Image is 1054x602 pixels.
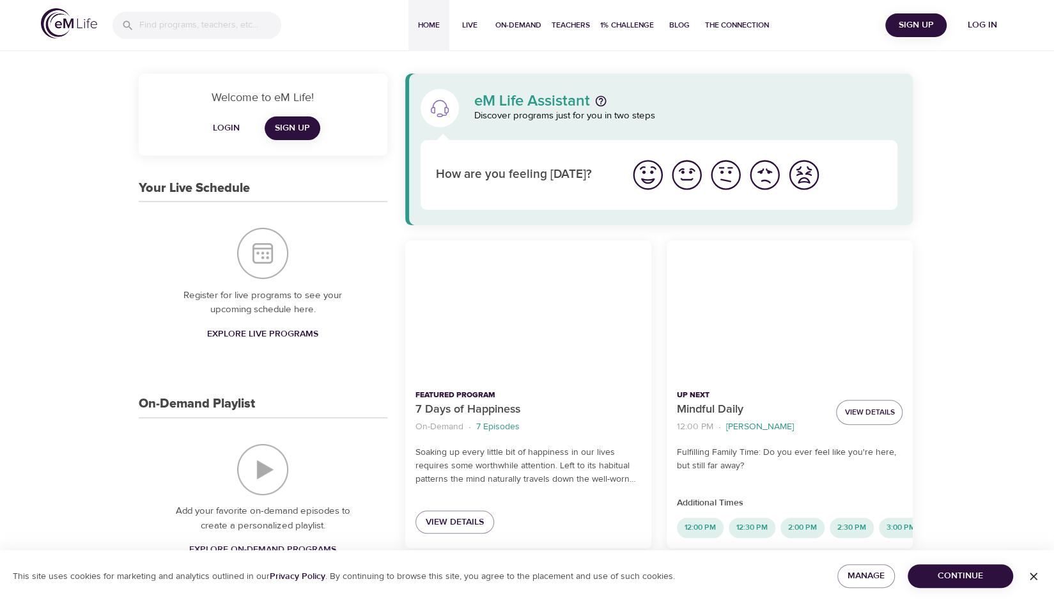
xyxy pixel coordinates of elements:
div: 12:30 PM [729,518,775,538]
p: Add your favorite on-demand episodes to create a personalized playlist. [164,504,362,533]
img: worst [786,157,821,193]
div: 2:30 PM [830,518,874,538]
a: Explore Live Programs [202,322,323,346]
a: Sign Up [265,116,320,140]
span: 2:30 PM [830,522,874,533]
p: Welcome to eM Life! [154,89,372,106]
span: Live [454,19,485,32]
button: Sign Up [885,13,947,37]
p: 7 Days of Happiness [415,401,641,418]
p: 12:00 PM [677,420,713,434]
button: I'm feeling good [667,155,706,194]
span: 2:00 PM [780,522,825,533]
button: I'm feeling great [628,155,667,194]
span: View Details [426,514,484,530]
button: Mindful Daily [667,241,913,379]
a: Explore On-Demand Programs [184,538,341,562]
span: On-Demand [495,19,541,32]
img: bad [747,157,782,193]
span: 12:30 PM [729,522,775,533]
span: Sign Up [890,17,942,33]
img: Your Live Schedule [237,228,288,279]
p: Fulfilling Family Time: Do you ever feel like you're here, but still far away? [677,446,903,473]
span: Teachers [552,19,590,32]
h3: Your Live Schedule [139,181,250,196]
button: Login [206,116,247,140]
span: 3:00 PM [879,522,923,533]
img: eM Life Assistant [430,98,450,118]
p: On-Demand [415,420,463,434]
span: Home [414,19,444,32]
button: I'm feeling ok [706,155,745,194]
button: I'm feeling worst [784,155,823,194]
p: Up Next [677,390,826,401]
span: 12:00 PM [677,522,724,533]
button: Continue [908,564,1013,588]
span: Explore On-Demand Programs [189,542,336,558]
div: 12:00 PM [677,518,724,538]
span: Log in [957,17,1008,33]
p: 7 Episodes [476,420,520,434]
button: 7 Days of Happiness [405,241,651,379]
p: Additional Times [677,496,903,510]
span: View Details [844,406,894,419]
span: Explore Live Programs [207,326,318,342]
button: Log in [952,13,1013,37]
div: 2:00 PM [780,518,825,538]
p: How are you feeling [DATE]? [436,166,613,184]
input: Find programs, teachers, etc... [139,12,281,39]
p: Featured Program [415,390,641,401]
p: eM Life Assistant [474,93,590,109]
button: View Details [836,400,903,425]
nav: breadcrumb [415,418,641,436]
span: 1% Challenge [600,19,654,32]
button: I'm feeling bad [745,155,784,194]
h3: On-Demand Playlist [139,397,255,411]
p: [PERSON_NAME] [726,420,794,434]
a: View Details [415,511,494,534]
img: On-Demand Playlist [237,444,288,495]
img: great [630,157,665,193]
img: good [669,157,704,193]
p: Mindful Daily [677,401,826,418]
span: Login [211,120,242,136]
span: The Connection [705,19,769,32]
span: Manage [848,568,884,584]
span: Sign Up [275,120,310,136]
a: Privacy Policy [270,571,325,582]
img: logo [41,8,97,38]
span: Continue [918,568,1003,584]
img: ok [708,157,743,193]
li: · [718,418,721,436]
nav: breadcrumb [677,418,826,436]
span: Blog [664,19,695,32]
li: · [469,418,471,436]
p: Discover programs just for you in two steps [474,109,898,123]
p: Soaking up every little bit of happiness in our lives requires some worthwhile attention. Left to... [415,446,641,486]
button: Manage [837,564,894,588]
div: 3:00 PM [879,518,923,538]
p: Register for live programs to see your upcoming schedule here. [164,289,362,317]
